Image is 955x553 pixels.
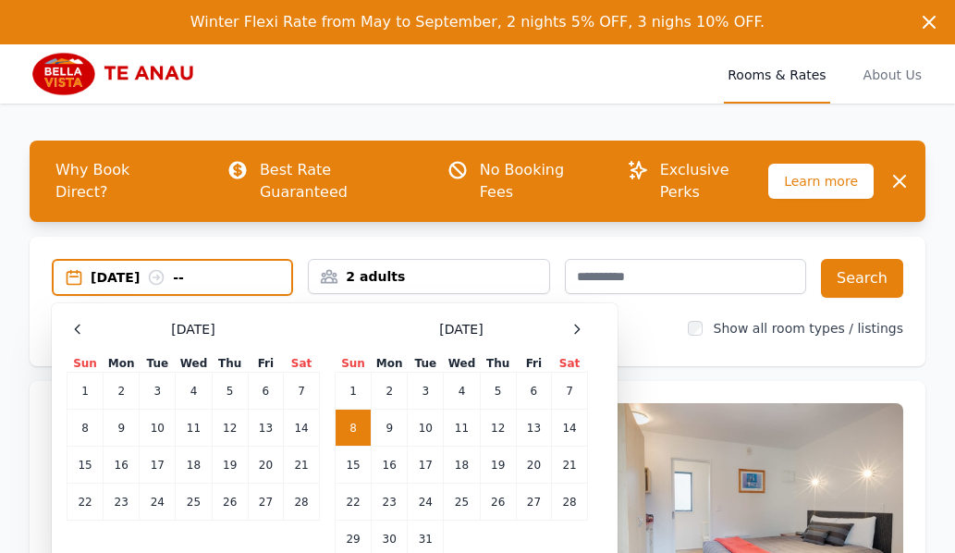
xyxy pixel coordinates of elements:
[212,410,248,447] td: 12
[140,373,176,410] td: 3
[372,355,408,373] th: Mon
[140,447,176,484] td: 17
[552,410,588,447] td: 14
[140,410,176,447] td: 10
[768,164,874,199] span: Learn more
[444,484,480,521] td: 25
[860,44,925,104] a: About Us
[439,320,483,338] span: [DATE]
[284,373,320,410] td: 7
[408,355,444,373] th: Tue
[284,447,320,484] td: 21
[552,447,588,484] td: 21
[176,373,212,410] td: 4
[336,373,372,410] td: 1
[372,484,408,521] td: 23
[67,355,104,373] th: Sun
[30,52,207,96] img: Bella Vista Te Anau
[212,373,248,410] td: 5
[176,410,212,447] td: 11
[41,152,197,211] span: Why Book Direct?
[171,320,214,338] span: [DATE]
[336,355,372,373] th: Sun
[284,484,320,521] td: 28
[714,321,903,336] label: Show all room types / listings
[516,355,551,373] th: Fri
[480,447,516,484] td: 19
[408,484,444,521] td: 24
[248,355,283,373] th: Fri
[444,355,480,373] th: Wed
[552,373,588,410] td: 7
[104,484,140,521] td: 23
[67,447,104,484] td: 15
[480,484,516,521] td: 26
[248,410,283,447] td: 13
[821,259,903,298] button: Search
[480,373,516,410] td: 5
[724,44,829,104] a: Rooms & Rates
[444,447,480,484] td: 18
[176,355,212,373] th: Wed
[284,410,320,447] td: 14
[248,447,283,484] td: 20
[516,373,551,410] td: 6
[516,410,551,447] td: 13
[336,484,372,521] td: 22
[336,410,372,447] td: 8
[660,159,768,203] p: Exclusive Perks
[248,373,283,410] td: 6
[408,373,444,410] td: 3
[91,268,291,287] div: [DATE] --
[67,410,104,447] td: 8
[140,484,176,521] td: 24
[67,484,104,521] td: 22
[336,447,372,484] td: 15
[212,447,248,484] td: 19
[309,267,548,286] div: 2 adults
[480,159,597,203] p: No Booking Fees
[190,13,765,31] span: Winter Flexi Rate from May to September, 2 nights 5% OFF, 3 nighs 10% OFF.
[372,410,408,447] td: 9
[284,355,320,373] th: Sat
[176,484,212,521] td: 25
[552,484,588,521] td: 28
[104,410,140,447] td: 9
[104,355,140,373] th: Mon
[444,373,480,410] td: 4
[104,373,140,410] td: 2
[140,355,176,373] th: Tue
[372,373,408,410] td: 2
[480,355,516,373] th: Thu
[248,484,283,521] td: 27
[212,484,248,521] td: 26
[516,447,551,484] td: 20
[104,447,140,484] td: 16
[176,447,212,484] td: 18
[260,159,417,203] p: Best Rate Guaranteed
[67,373,104,410] td: 1
[516,484,551,521] td: 27
[408,447,444,484] td: 17
[372,447,408,484] td: 16
[480,410,516,447] td: 12
[444,410,480,447] td: 11
[408,410,444,447] td: 10
[552,355,588,373] th: Sat
[212,355,248,373] th: Thu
